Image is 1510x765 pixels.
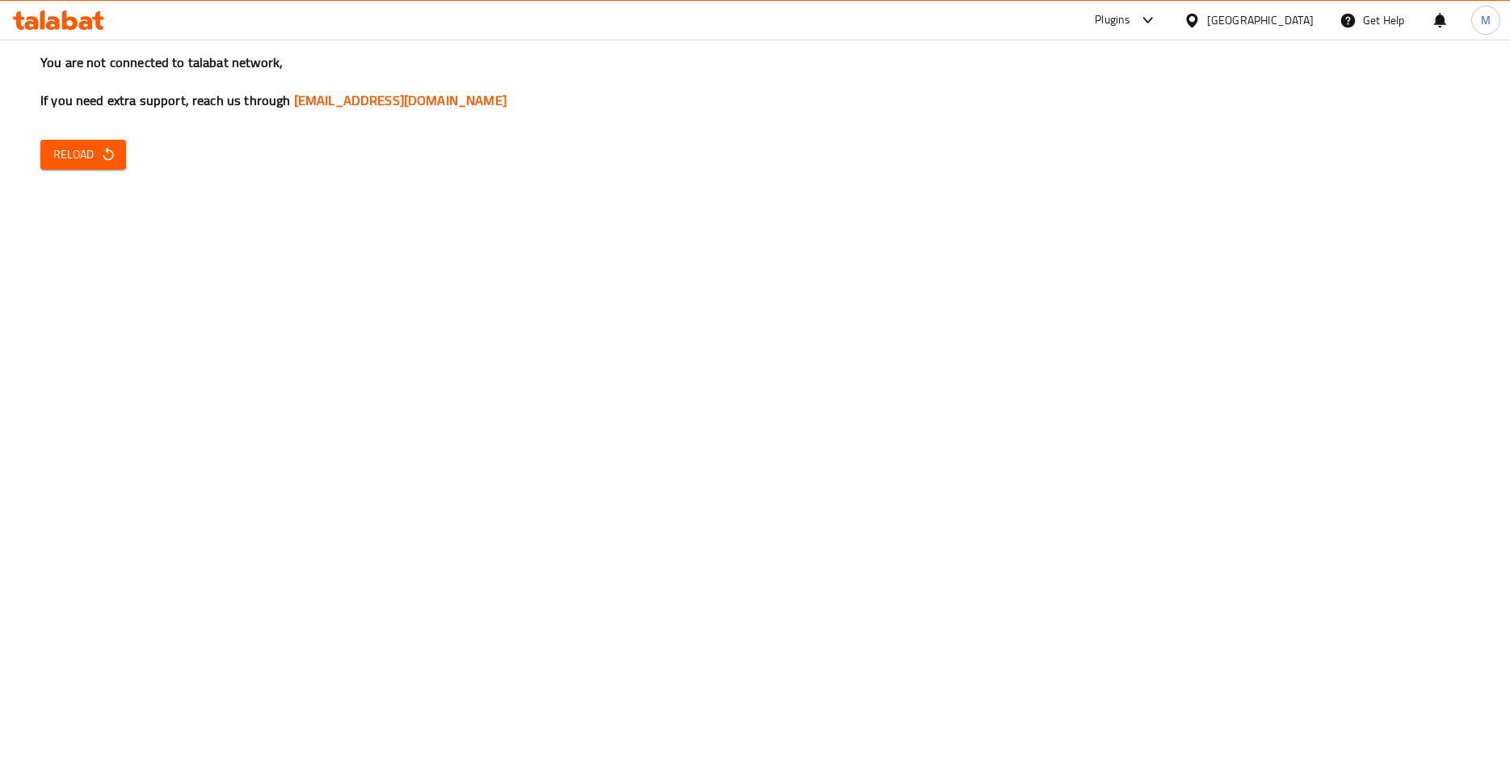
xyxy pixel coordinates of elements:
a: [EMAIL_ADDRESS][DOMAIN_NAME] [294,88,507,112]
div: Plugins [1095,11,1130,30]
div: [GEOGRAPHIC_DATA] [1207,11,1314,29]
button: Reload [40,140,126,170]
span: Reload [53,145,113,165]
span: M [1481,11,1491,29]
h3: You are not connected to talabat network, If you need extra support, reach us through [40,53,1470,110]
